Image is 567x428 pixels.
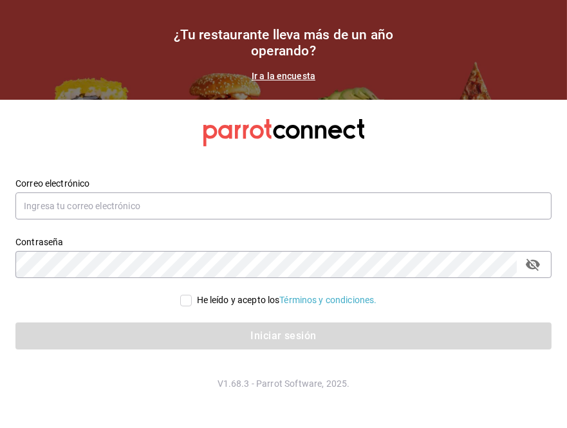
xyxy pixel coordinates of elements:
a: Términos y condiciones. [279,295,376,305]
input: Ingresa tu correo electrónico [15,192,552,219]
p: V1.68.3 - Parrot Software, 2025. [15,377,552,390]
a: Ir a la encuesta [252,71,315,81]
h1: ¿Tu restaurante lleva más de un año operando? [155,27,413,59]
label: Correo electrónico [15,180,552,189]
div: He leído y acepto los [197,293,377,307]
label: Contraseña [15,238,552,247]
button: passwordField [522,254,544,275]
